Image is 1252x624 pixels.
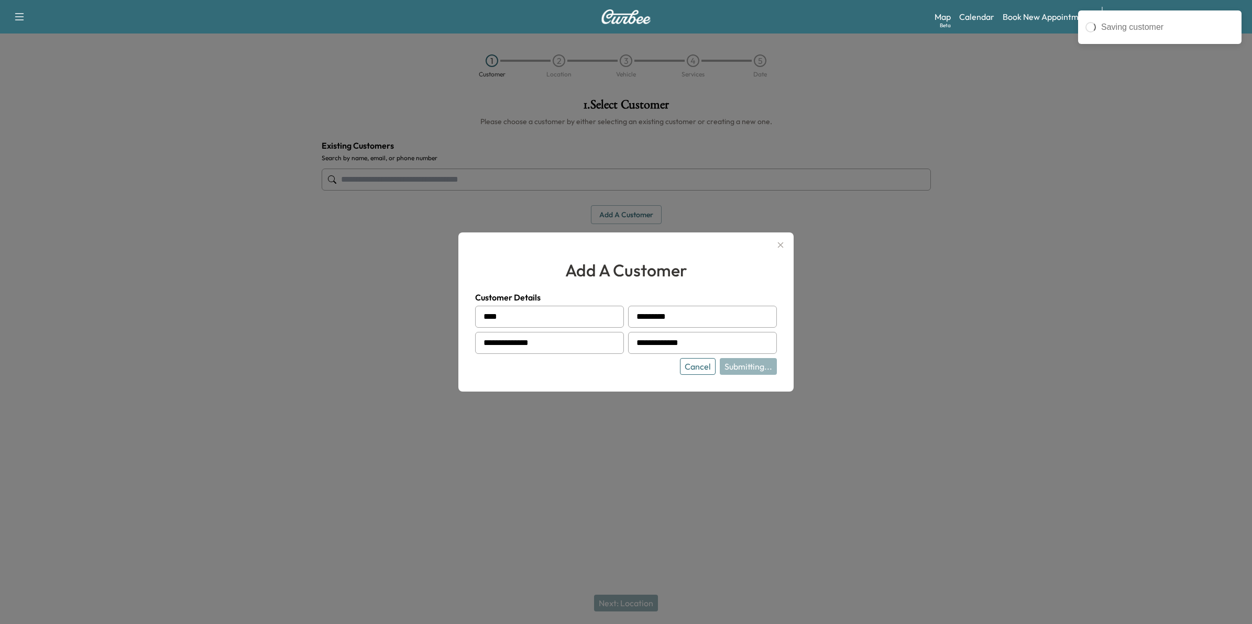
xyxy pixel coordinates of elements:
[1003,10,1091,23] a: Book New Appointment
[680,358,716,375] button: Cancel
[475,258,777,283] h2: add a customer
[935,10,951,23] a: MapBeta
[940,21,951,29] div: Beta
[601,9,651,24] img: Curbee Logo
[1101,21,1234,34] div: Saving customer
[475,291,777,304] h4: Customer Details
[959,10,994,23] a: Calendar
